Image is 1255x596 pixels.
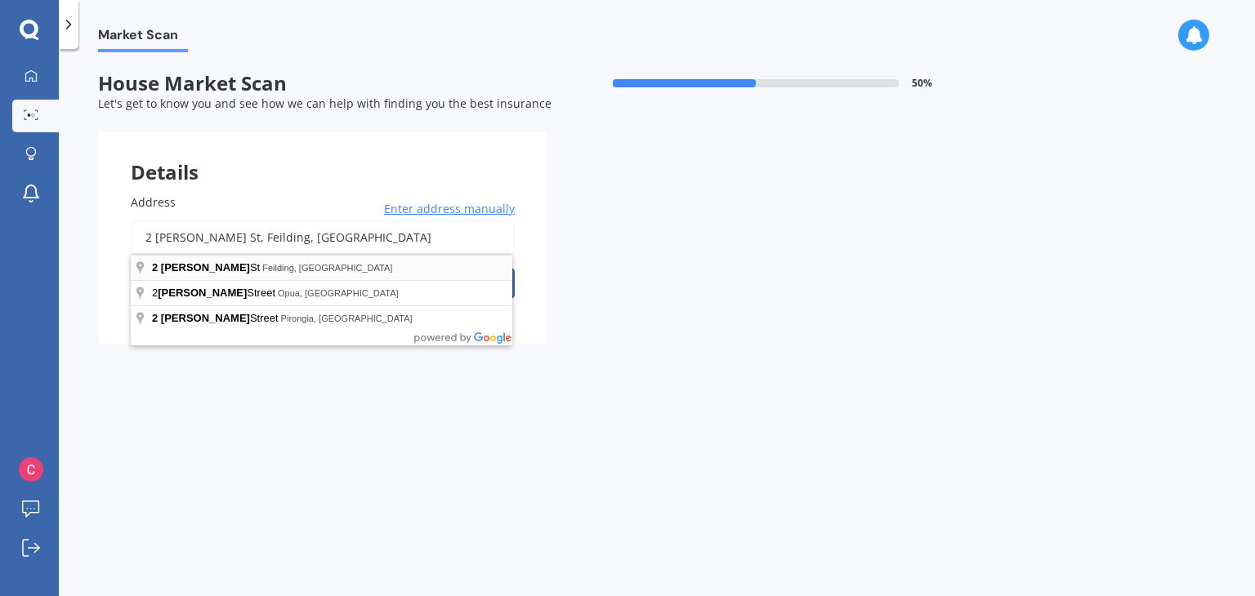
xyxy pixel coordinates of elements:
[278,288,399,298] span: Opua, [GEOGRAPHIC_DATA]
[152,287,278,299] span: 2 Street
[384,201,515,217] span: Enter address manually
[98,27,188,49] span: Market Scan
[152,261,158,274] span: 2
[131,194,176,210] span: Address
[161,261,250,274] span: [PERSON_NAME]
[262,263,392,273] span: Feilding, [GEOGRAPHIC_DATA]
[152,312,281,324] span: Street
[281,314,413,323] span: Pirongia, [GEOGRAPHIC_DATA]
[152,312,250,324] span: 2 [PERSON_NAME]
[131,220,515,255] input: Enter address
[98,96,552,111] span: Let's get to know you and see how we can help with finding you the best insurance
[912,78,932,89] span: 50 %
[158,287,247,299] span: [PERSON_NAME]
[19,457,43,482] img: ACg8ocJnk1SJxJ3eL9eNdTkuIOyOWu6E2yueUOp5uQr_faryxO0baQ=s96-c
[152,261,262,274] span: St
[98,72,547,96] span: House Market Scan
[98,131,547,180] div: Details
